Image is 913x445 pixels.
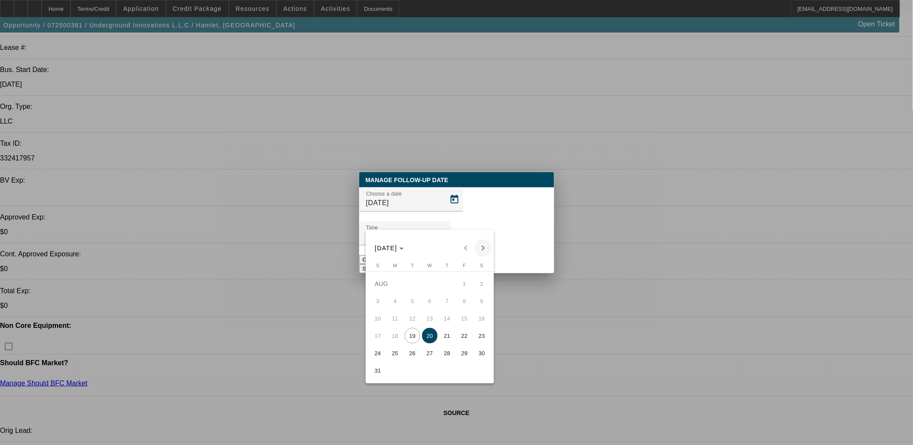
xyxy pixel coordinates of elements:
span: 5 [405,293,420,309]
button: August 28, 2025 [439,344,456,362]
button: August 3, 2025 [369,292,387,310]
button: August 31, 2025 [369,362,387,379]
span: T [411,263,414,268]
button: Choose month and year [371,240,407,256]
button: August 5, 2025 [404,292,421,310]
span: 30 [474,345,490,361]
button: August 26, 2025 [404,344,421,362]
button: August 22, 2025 [456,327,473,344]
button: August 9, 2025 [473,292,491,310]
span: 21 [439,328,455,344]
span: 12 [405,311,420,326]
span: 15 [457,311,472,326]
button: August 12, 2025 [404,310,421,327]
button: August 1, 2025 [456,275,473,292]
span: 11 [387,311,403,326]
button: Next month [474,239,492,257]
span: S [480,263,483,268]
button: August 2, 2025 [473,275,491,292]
span: 14 [439,311,455,326]
button: August 16, 2025 [473,310,491,327]
span: 7 [439,293,455,309]
button: August 14, 2025 [439,310,456,327]
span: 20 [422,328,438,344]
span: 22 [457,328,472,344]
span: 28 [439,345,455,361]
button: August 19, 2025 [404,327,421,344]
span: 17 [370,328,386,344]
span: 10 [370,311,386,326]
button: August 17, 2025 [369,327,387,344]
span: 4 [387,293,403,309]
button: August 4, 2025 [387,292,404,310]
button: August 20, 2025 [421,327,439,344]
button: August 18, 2025 [387,327,404,344]
span: F [463,263,466,268]
span: 6 [422,293,438,309]
span: [DATE] [375,245,397,252]
span: S [376,263,379,268]
button: August 6, 2025 [421,292,439,310]
button: August 27, 2025 [421,344,439,362]
span: M [393,263,397,268]
span: T [446,263,449,268]
span: 13 [422,311,438,326]
button: August 10, 2025 [369,310,387,327]
span: 29 [457,345,472,361]
span: 23 [474,328,490,344]
span: 27 [422,345,438,361]
span: 1 [457,276,472,291]
span: 19 [405,328,420,344]
span: 31 [370,363,386,378]
span: 24 [370,345,386,361]
span: W [428,263,432,268]
button: August 15, 2025 [456,310,473,327]
button: August 30, 2025 [473,344,491,362]
span: 9 [474,293,490,309]
button: August 13, 2025 [421,310,439,327]
button: August 21, 2025 [439,327,456,344]
button: August 7, 2025 [439,292,456,310]
span: 18 [387,328,403,344]
button: August 23, 2025 [473,327,491,344]
button: August 24, 2025 [369,344,387,362]
button: August 29, 2025 [456,344,473,362]
span: 25 [387,345,403,361]
button: August 8, 2025 [456,292,473,310]
span: 2 [474,276,490,291]
span: 26 [405,345,420,361]
button: August 11, 2025 [387,310,404,327]
span: 16 [474,311,490,326]
td: AUG [369,275,456,292]
button: August 25, 2025 [387,344,404,362]
span: 3 [370,293,386,309]
span: 8 [457,293,472,309]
